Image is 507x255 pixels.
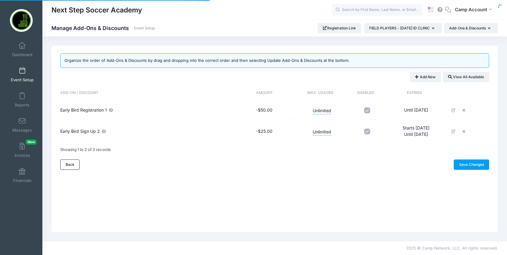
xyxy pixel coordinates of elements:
img: Next Step Soccer Academy [10,9,33,32]
span: Unlimited [313,127,331,136]
th: Expires [386,85,446,101]
a: Event Setup [134,26,155,31]
span: Event Setup [11,77,34,82]
button: FIELD PLAYERS - [DATE] ID CLINIC [364,23,442,33]
h1: Manage Add-Ons & Discounts [51,25,155,31]
button: Add New [410,72,441,82]
span: Unlimited [313,106,331,114]
span: Camp Account [455,6,487,13]
button: Add-Ons & Discounts [444,23,498,33]
span: Dashboard [12,52,32,57]
a: Reports [8,89,37,110]
th: Amount [253,85,295,101]
h1: Next Step Soccer Academy [51,3,142,17]
a: Financials [8,165,37,186]
a: Save Changes [454,159,489,170]
a: InvoicesNew [8,139,37,161]
td: Until [DATE] [386,101,446,120]
span: Register before November 1st for a $50 discount [108,107,113,112]
a: Event Setup [8,64,37,85]
td: Starts [DATE] Until [DATE] [386,120,446,143]
td: -$50.00 [253,101,295,120]
a: Messages [8,114,37,136]
span: Invoices [15,153,30,158]
th: Max. Usages [295,85,349,101]
th: Add-On / Discount [60,85,253,101]
div: Showing 1 to 2 of 2 records [60,143,111,157]
button: View All Available [443,72,489,82]
a: Registration Link [318,23,361,33]
span: Register before December 1st to get $25 off [101,129,106,134]
a: Dashboard [8,39,37,60]
td: -$25.00 [253,120,295,143]
th: Enabled [349,85,386,101]
a: Back [60,159,80,170]
span: Reports [15,102,29,108]
span: 2025 © Camp Network, LLC. All rights reserved. [406,246,498,250]
span: New [26,139,37,145]
td: Early Bird Sign Up 2 [60,120,253,143]
input: Search by First Name, Last Name, or Email... [332,4,423,16]
td: Early Bird Registration 1 [60,101,253,120]
span: Messages [12,128,32,133]
span: Financials [13,178,31,183]
button: Camp Account [451,3,498,17]
div: Organize the order of Add-Ons & Discounts by drag and dropping into the correct order and then se... [60,53,489,68]
span: FIELD PLAYERS - [DATE] ID CLINIC [369,26,430,30]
